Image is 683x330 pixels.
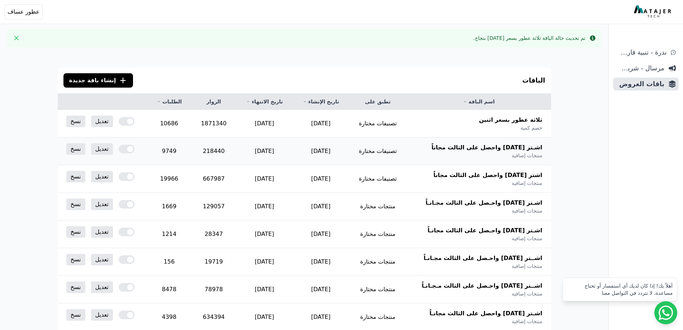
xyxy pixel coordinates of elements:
[422,282,542,290] span: اشــتر [DATE] واحـصل على الثالث مـجـانـاً
[11,32,22,44] button: Close
[349,276,407,303] td: منتجات مختارة
[293,138,349,165] td: [DATE]
[236,220,293,248] td: [DATE]
[424,254,542,262] span: اشــتر [DATE] واحـصل على الثالث مجـانـاً
[349,193,407,220] td: منتجات مختارة
[512,262,542,270] span: منتجات إضافية
[616,63,664,73] span: مرسال - شريط دعاية
[301,98,340,105] a: تاريخ الإنشاء
[91,254,113,265] a: تعديل
[91,171,113,182] a: تعديل
[4,4,43,19] button: عطور عساف
[66,309,85,321] a: نسخ
[616,79,664,89] span: باقات العروض
[415,98,542,105] a: اسم الباقة
[191,220,236,248] td: 28347
[512,318,542,325] span: منتجات إضافية
[147,138,191,165] td: 9749
[147,276,191,303] td: 8478
[512,180,542,187] span: منتجات إضافية
[293,276,349,303] td: [DATE]
[236,165,293,193] td: [DATE]
[473,34,585,42] div: تم تحديث حالة الباقة ثلاثة عطور بسعر [DATE] بنجاح.
[616,47,667,57] span: ندرة - تنبية قارب علي النفاذ
[634,5,673,18] img: MatajerTech Logo
[147,193,191,220] td: 1669
[91,199,113,210] a: تعديل
[8,8,39,16] span: عطور عساف
[147,110,191,138] td: 10686
[245,98,284,105] a: تاريخ الانتهاء
[522,75,545,85] h3: الباقات
[512,207,542,214] span: منتجات إضافية
[66,171,85,182] a: نسخ
[236,276,293,303] td: [DATE]
[293,193,349,220] td: [DATE]
[147,248,191,276] td: 156
[66,143,85,155] a: نسخ
[236,248,293,276] td: [DATE]
[349,248,407,276] td: منتجات مختارة
[147,165,191,193] td: 19966
[520,124,542,131] span: خصم كمية
[349,138,407,165] td: تصنيفات مختارة
[191,165,236,193] td: 667987
[63,73,133,88] button: إنشاء باقة جديدة
[91,309,113,321] a: تعديل
[191,276,236,303] td: 78978
[512,152,542,159] span: منتجات إضافية
[66,254,85,265] a: نسخ
[433,171,542,180] span: اشتر [DATE] واحصل على الثالث مجاناً
[512,290,542,297] span: منتجات إضافية
[156,98,183,105] a: الطلبات
[191,110,236,138] td: 1871340
[431,143,542,152] span: اشـتر [DATE] واحصل على الثالث مجاناً
[147,220,191,248] td: 1214
[191,248,236,276] td: 19719
[567,282,673,297] div: أهلاً بك! إذا كان لديك أي استفسار أو تحتاج مساعدة، لا تتردد في التواصل معنا
[293,165,349,193] td: [DATE]
[512,235,542,242] span: منتجات إضافية
[236,138,293,165] td: [DATE]
[91,143,113,155] a: تعديل
[349,165,407,193] td: تصنيفات مختارة
[293,248,349,276] td: [DATE]
[191,94,236,110] th: الزوار
[69,76,116,85] span: إنشاء باقة جديدة
[66,199,85,210] a: نسخ
[91,116,113,127] a: تعديل
[191,138,236,165] td: 218440
[91,282,113,293] a: تعديل
[349,220,407,248] td: منتجات مختارة
[349,110,407,138] td: تصنيفات مختارة
[479,116,542,124] span: ثلاثة عطور بسعر اثنين
[293,110,349,138] td: [DATE]
[430,309,542,318] span: اشـتر [DATE] واحصل على الثالث مجانـاً
[66,282,85,293] a: نسخ
[293,220,349,248] td: [DATE]
[191,193,236,220] td: 129057
[426,199,542,207] span: اشـتر [DATE] واحـصل على الثالث مجـانـاً
[66,226,85,238] a: نسخ
[428,226,542,235] span: اشـتر [DATE] واحـصل على الثالث مجانـاً
[91,226,113,238] a: تعديل
[236,193,293,220] td: [DATE]
[349,94,407,110] th: تطبق على
[66,116,85,127] a: نسخ
[236,110,293,138] td: [DATE]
